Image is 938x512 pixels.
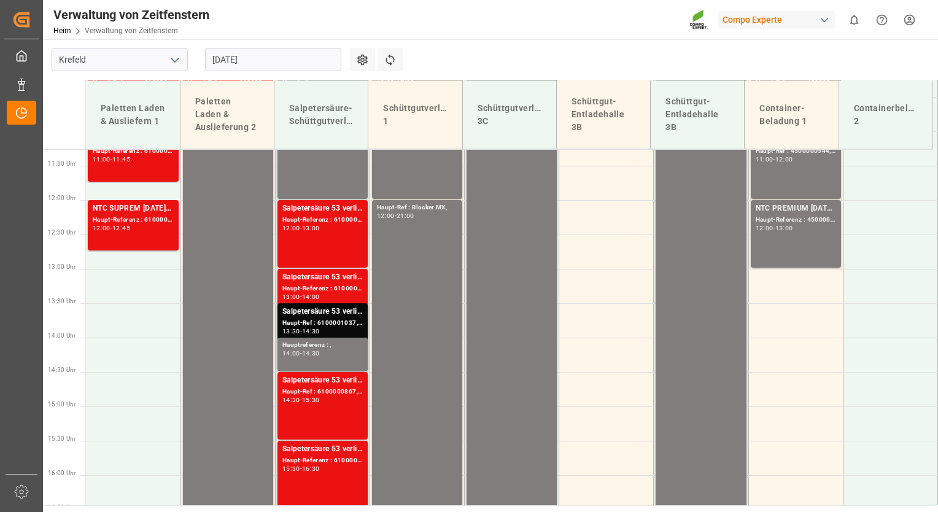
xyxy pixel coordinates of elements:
span: 16:30 Uhr [48,504,76,511]
div: Containerbeladung 2 [849,97,923,133]
div: 11:00 [756,157,773,162]
div: 12:00 [377,213,395,219]
span: 14:00 Uhr [48,332,76,339]
div: - [300,328,302,334]
div: Haupt-Referenz : 4500000545, 2000000354; [756,215,836,225]
div: 14:30 [282,397,300,403]
div: - [300,466,302,471]
div: 11:00 [93,157,110,162]
div: Verwaltung von Zeitfenstern [53,6,209,24]
div: Salpetersäure 53 verlieren; [282,443,363,456]
div: - [773,225,775,231]
div: Salpetersäure-Schüttgutverladung [284,97,358,133]
div: 13:00 [775,225,793,231]
button: Menü öffnen [165,50,184,69]
div: - [773,157,775,162]
div: Schüttgutverladehalle 1 [378,97,452,133]
div: 12:00 [282,225,300,231]
img: Screenshot%202023-09-29%20at%2010.02.21.png_1712312052.png [689,9,709,31]
div: Haupt-Referenz : 6100001122, 2000000939; [93,215,174,225]
font: Compo Experte [723,14,782,26]
span: 12:30 Uhr [48,229,76,236]
div: Haupt-Referenz : 6100000923, 2000000197; [93,146,174,157]
span: 15:00 Uhr [48,401,76,408]
input: TT-MM-JJJJ [205,48,341,71]
div: 16:30 [302,466,320,471]
div: 11:45 [112,157,130,162]
div: Paletten Laden & Ausliefern 1 [96,97,170,133]
button: 0 neue Benachrichtigungen anzeigen [840,6,868,34]
div: 15:30 [282,466,300,471]
div: Haupt-Referenz : 6100001130, 2000001018; [282,284,363,294]
div: 12:00 [93,225,110,231]
div: Haupt-Referenz : 6100000914, 2000000955; [282,215,363,225]
div: Salpetersäure 53 verlieren; [282,306,363,318]
div: 14:00 [282,351,300,356]
div: Paletten Laden & Auslieferung 2 [190,90,264,139]
div: 14:30 [302,351,320,356]
div: NTC PREMIUM [DATE] 25kg (x42) INT; [756,203,836,215]
div: Salpetersäure 53 verlieren; [282,203,363,215]
input: Typ zum Suchen/Auswählen [52,48,188,71]
div: 21:00 [397,213,414,219]
span: 13:30 Uhr [48,298,76,304]
div: NTC SUPREM [DATE]+3+TE 600kg BB; FTL S NK 8-0-24 25kg (x40) INT; FTL SP 18-5-8 25kg (x40) INT; TP... [93,203,174,215]
div: Haupt-Ref : Blocker MX, [377,203,457,213]
button: Compo Experte [718,8,840,31]
div: - [300,397,302,403]
div: 12:45 [112,225,130,231]
a: Heim [53,26,71,35]
div: Salpetersäure 53 verlieren; [282,374,363,387]
div: 13:30 [282,328,300,334]
div: 12:00 [775,157,793,162]
span: 13:00 Uhr [48,263,76,270]
div: Haupt-Ref : 6100000867, 2000000891; [282,387,363,397]
span: 11:30 Uhr [48,160,76,167]
div: Haupt-Ref : 6100001037, 2000000978; [282,318,363,328]
button: Hilfe-Center [868,6,896,34]
div: 13:00 [282,294,300,300]
span: 15:30 Uhr [48,435,76,442]
div: Schüttgutverladehalle 3C [473,97,546,133]
div: Salpetersäure 53 verlieren; [282,271,363,284]
div: 14:30 [302,328,320,334]
div: 15:30 [302,397,320,403]
div: - [300,294,302,300]
div: Container-Beladung 1 [754,97,828,133]
div: 12:00 [756,225,773,231]
span: 16:00 Uhr [48,470,76,476]
div: 14:00 [302,294,320,300]
div: - [110,157,112,162]
span: 12:00 Uhr [48,195,76,201]
div: - [395,213,397,219]
div: Haupt-Ref : 4500000544, 2000000354; [756,146,836,157]
span: 14:30 Uhr [48,367,76,373]
div: - [300,225,302,231]
div: Hauptreferenz : , [282,340,363,351]
div: Schüttgut-Entladehalle 3B [567,90,640,139]
div: - [300,351,302,356]
div: - [110,225,112,231]
div: Haupt-Referenz : 6100001096, 2000001008; [282,456,363,466]
div: Schüttgut-Entladehalle 3B [661,90,734,139]
div: 13:00 [302,225,320,231]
